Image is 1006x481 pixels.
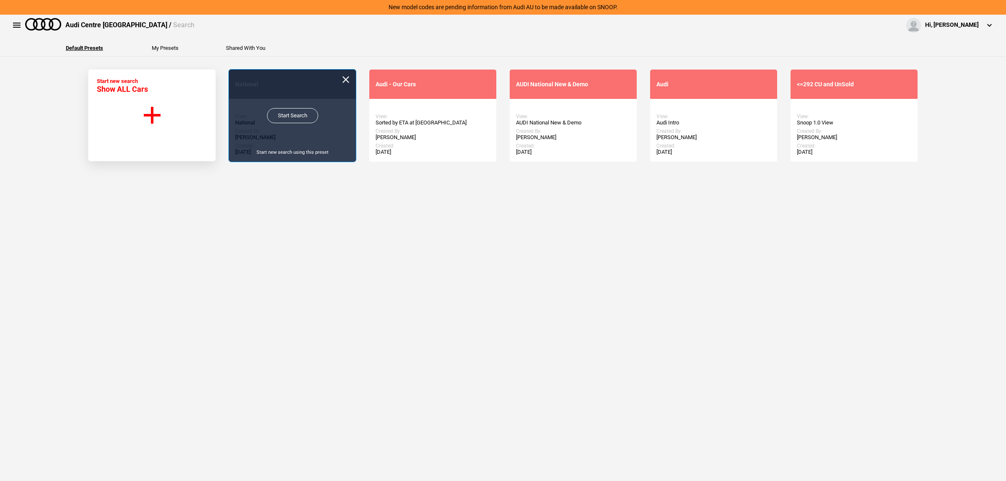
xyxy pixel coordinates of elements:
div: <=292 CU and UnSold [797,81,911,88]
div: [PERSON_NAME] [516,134,630,141]
div: Audi Centre [GEOGRAPHIC_DATA] / [65,21,194,30]
div: [DATE] [797,149,911,155]
div: [DATE] [376,149,490,155]
button: My Presets [152,45,179,51]
div: Created By: [516,128,630,134]
div: View: [656,114,771,119]
div: [PERSON_NAME] [376,134,490,141]
div: Hi, [PERSON_NAME] [925,21,979,29]
div: Created: [516,143,630,149]
div: [PERSON_NAME] [656,134,771,141]
div: View: [516,114,630,119]
div: Created By: [797,128,911,134]
span: Search [173,21,194,29]
div: View: [797,114,911,119]
div: [PERSON_NAME] [797,134,911,141]
div: Created By: [376,128,490,134]
div: Created: [797,143,911,149]
div: AUDI National New & Demo [516,119,630,126]
button: Default Presets [66,45,103,51]
div: [DATE] [656,149,771,155]
div: View: [376,114,490,119]
span: Show ALL Cars [97,85,148,93]
div: Start new search [97,78,148,93]
div: AUDI National New & Demo [516,81,630,88]
div: [DATE] [516,149,630,155]
button: Start new search Show ALL Cars [88,69,216,161]
div: Sorted by ETA at [GEOGRAPHIC_DATA] [376,119,490,126]
a: Start Search [267,108,318,123]
img: audi.png [25,18,61,31]
button: Shared With You [226,45,265,51]
div: Audi - Our Cars [376,81,490,88]
div: Created: [656,143,771,149]
div: Start new search using this preset [229,149,356,155]
div: Audi Intro [656,119,771,126]
div: Created: [376,143,490,149]
div: Audi [656,81,771,88]
div: Snoop 1.0 View [797,119,911,126]
div: Created By: [656,128,771,134]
